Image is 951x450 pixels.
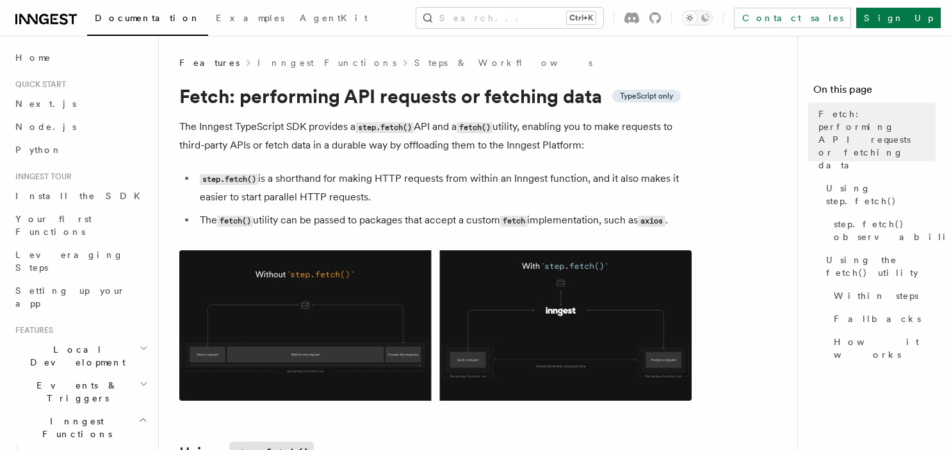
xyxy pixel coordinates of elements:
[179,56,240,69] span: Features
[416,8,603,28] button: Search...Ctrl+K
[179,118,692,154] p: The Inngest TypeScript SDK provides a API and a utility, enabling you to make requests to third-p...
[829,307,936,330] a: Fallbacks
[567,12,596,24] kbd: Ctrl+K
[813,102,936,177] a: Fetch: performing API requests or fetching data
[95,13,200,23] span: Documentation
[734,8,851,28] a: Contact sales
[10,243,150,279] a: Leveraging Steps
[414,56,592,69] a: Steps & Workflows
[10,207,150,243] a: Your first Functions
[208,4,292,35] a: Examples
[196,170,692,206] li: is a shorthand for making HTTP requests from within an Inngest function, and it also makes it eas...
[196,211,692,230] li: The utility can be passed to packages that accept a custom implementation, such as .
[10,79,66,90] span: Quick start
[87,4,208,36] a: Documentation
[829,284,936,307] a: Within steps
[10,325,53,335] span: Features
[834,335,936,361] span: How it works
[10,92,150,115] a: Next.js
[15,250,124,273] span: Leveraging Steps
[10,343,140,369] span: Local Development
[15,191,148,201] span: Install the SDK
[818,108,936,172] span: Fetch: performing API requests or fetching data
[10,410,150,446] button: Inngest Functions
[257,56,396,69] a: Inngest Functions
[15,285,126,309] span: Setting up your app
[10,138,150,161] a: Python
[179,84,692,108] h1: Fetch: performing API requests or fetching data
[179,250,692,401] img: Using Fetch offloads the HTTP request to the Inngest Platform
[10,172,72,182] span: Inngest tour
[638,216,665,227] code: axios
[10,338,150,374] button: Local Development
[15,51,51,64] span: Home
[826,182,936,207] span: Using step.fetch()
[15,214,92,237] span: Your first Functions
[216,13,284,23] span: Examples
[620,91,673,101] span: TypeScript only
[292,4,375,35] a: AgentKit
[834,289,918,302] span: Within steps
[500,216,527,227] code: fetch
[457,122,492,133] code: fetch()
[682,10,713,26] button: Toggle dark mode
[10,379,140,405] span: Events & Triggers
[10,415,138,440] span: Inngest Functions
[834,312,921,325] span: Fallbacks
[10,279,150,315] a: Setting up your app
[15,99,76,109] span: Next.js
[829,330,936,366] a: How it works
[217,216,253,227] code: fetch()
[829,213,936,248] a: step.fetch() observability
[15,122,76,132] span: Node.js
[300,13,368,23] span: AgentKit
[200,174,258,185] code: step.fetch()
[10,184,150,207] a: Install the SDK
[355,122,414,133] code: step.fetch()
[821,248,936,284] a: Using the fetch() utility
[856,8,941,28] a: Sign Up
[10,115,150,138] a: Node.js
[10,374,150,410] button: Events & Triggers
[15,145,62,155] span: Python
[10,46,150,69] a: Home
[826,253,936,279] span: Using the fetch() utility
[813,82,936,102] h4: On this page
[821,177,936,213] a: Using step.fetch()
